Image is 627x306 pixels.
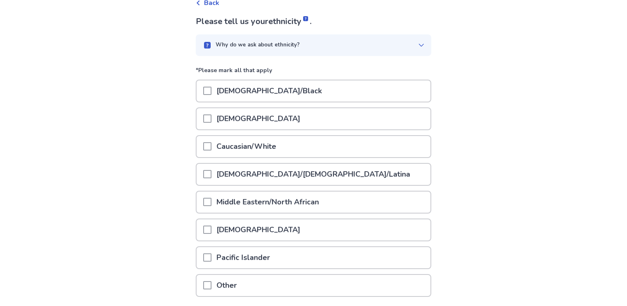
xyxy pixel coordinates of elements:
p: [DEMOGRAPHIC_DATA] [211,108,305,129]
p: Pacific Islander [211,247,275,268]
p: Middle Eastern/North African [211,192,324,213]
p: Why do we ask about ethnicity? [216,41,300,49]
p: Caucasian/White [211,136,281,157]
p: Other [211,275,242,296]
p: [DEMOGRAPHIC_DATA]/Black [211,80,327,102]
p: [DEMOGRAPHIC_DATA]/[DEMOGRAPHIC_DATA]/Latina [211,164,415,185]
p: [DEMOGRAPHIC_DATA] [211,219,305,240]
p: *Please mark all that apply [196,66,431,80]
span: ethnicity [268,16,310,27]
p: Please tell us your . [196,15,431,28]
